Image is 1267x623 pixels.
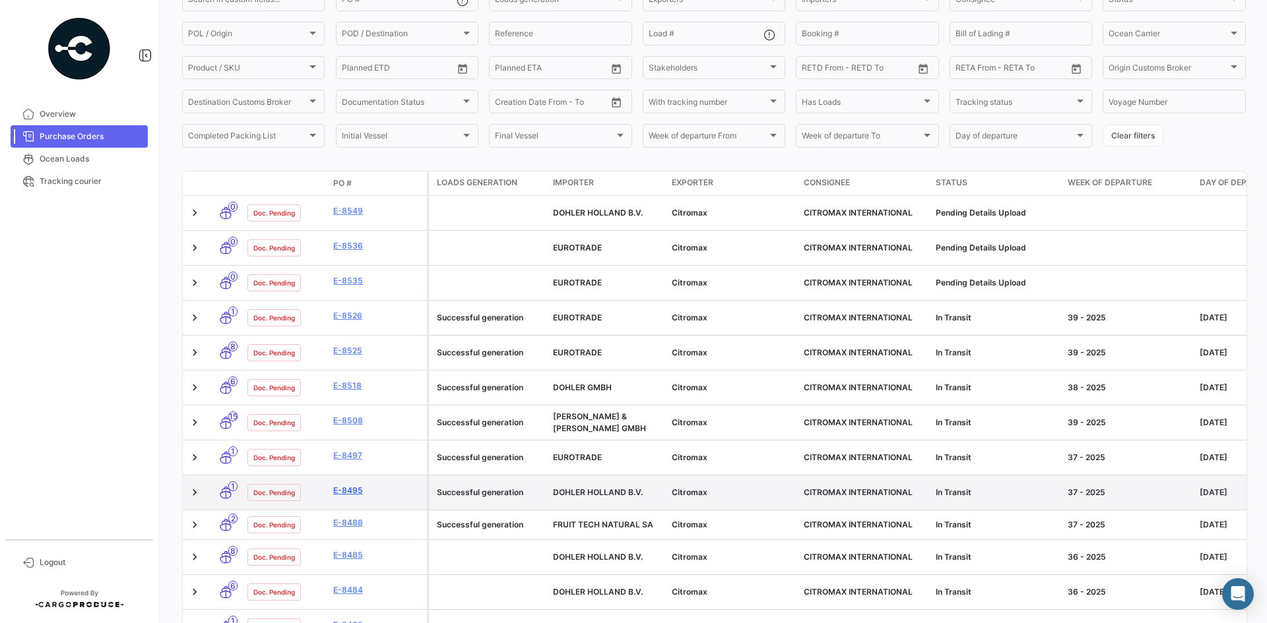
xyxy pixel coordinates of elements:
div: Successful generation [437,417,542,429]
span: CITROMAX INTERNATIONAL [804,587,913,597]
span: Tracking status [956,99,1074,108]
div: Pending Details Upload [936,242,1057,254]
div: Successful generation [437,312,542,324]
span: 0 [228,202,238,212]
span: Week of departure [1068,177,1152,189]
span: EUROTRADE [553,278,602,287]
span: CITROMAX INTERNATIONAL [804,552,913,562]
span: Citromax [672,312,707,322]
span: Doc. Pending [253,552,295,562]
span: Doc. Pending [253,417,295,428]
div: In Transit [936,519,1057,531]
a: Expand/Collapse Row [188,550,201,564]
div: Successful generation [437,519,542,531]
datatable-header-cell: Status [930,171,1062,195]
span: Doc. Pending [253,487,295,498]
a: Expand/Collapse Row [188,416,201,429]
span: 1 [228,446,238,456]
span: Final Vessel [495,133,614,142]
a: E-8536 [333,240,422,252]
span: Ocean Loads [40,153,143,165]
datatable-header-cell: Loads generation [429,171,548,195]
a: E-8508 [333,415,422,427]
span: Citromax [672,587,707,597]
datatable-header-cell: Consignee [798,171,930,195]
span: Tracking courier [40,175,143,187]
span: 8 [228,341,238,351]
a: Expand/Collapse Row [188,206,201,220]
div: 37 - 2025 [1068,487,1189,498]
div: 38 - 2025 [1068,382,1189,394]
span: 0 [228,272,238,282]
a: Expand/Collapse Row [188,518,201,531]
span: 6 [228,376,238,386]
span: Exporter [672,177,713,189]
a: E-8549 [333,205,422,217]
div: In Transit [936,382,1057,394]
div: In Transit [936,312,1057,324]
span: 2 [228,514,238,523]
span: Initial Vessel [342,133,461,142]
span: DOHLER HOLLAND B.V. [553,487,643,497]
span: Citromax [672,278,707,287]
span: DOHLER GMBH [553,382,612,392]
span: Documentation Status [342,99,461,108]
input: From [802,65,820,74]
datatable-header-cell: PO # [328,172,427,194]
span: FRUIT TECH NATURAL SA [553,519,653,529]
span: Purchase Orders [40,131,143,142]
span: 1 [228,307,238,316]
span: CITROMAX INTERNATIONAL [804,278,913,287]
img: powered-by.png [46,16,112,82]
span: Citromax [672,417,707,427]
span: EUROTRADE [553,312,602,322]
div: Successful generation [437,452,542,463]
span: EUROTRADE [553,243,602,252]
div: In Transit [936,586,1057,598]
span: CITROMAX INTERNATIONAL [804,243,913,252]
div: Successful generation [437,487,542,498]
span: 15 [228,411,238,421]
span: Doc. Pending [253,347,295,358]
a: Expand/Collapse Row [188,346,201,359]
a: E-8525 [333,345,422,357]
span: With tracking number [649,99,767,108]
button: Open calendar [606,92,626,112]
div: 36 - 2025 [1068,551,1189,563]
datatable-header-cell: Doc. Status [242,178,328,189]
a: Tracking courier [11,170,148,193]
span: Completed Packing List [188,133,307,142]
datatable-header-cell: Importer [548,171,666,195]
datatable-header-cell: Transport mode [209,178,242,189]
div: 37 - 2025 [1068,452,1189,463]
input: To [983,65,1036,74]
span: Citromax [672,552,707,562]
span: Doc. Pending [253,452,295,463]
span: Stakeholders [649,65,767,74]
span: EUROTRADE [553,347,602,357]
a: E-8495 [333,485,422,496]
span: Day of departure [956,133,1074,142]
button: Open calendar [606,59,626,78]
div: In Transit [936,417,1057,429]
span: Citromax [672,243,707,252]
div: In Transit [936,487,1057,498]
div: 36 - 2025 [1068,586,1189,598]
input: From [495,99,513,108]
span: Doc. Pending [253,208,295,218]
span: Doc. Pending [253,243,295,253]
span: 0 [228,237,238,247]
input: To [829,65,882,74]
div: In Transit [936,551,1057,563]
a: Purchase Orders [11,125,148,148]
span: EUROTRADE [553,452,602,462]
a: E-8486 [333,517,422,529]
input: From [342,65,360,74]
a: Expand/Collapse Row [188,381,201,394]
div: Successful generation [437,382,542,394]
span: DOHLER HOLLAND B.V. [553,552,643,562]
a: Expand/Collapse Row [188,276,201,289]
span: Citromax [672,519,707,529]
span: CITROMAX INTERNATIONAL [804,347,913,357]
div: Pending Details Upload [936,207,1057,219]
